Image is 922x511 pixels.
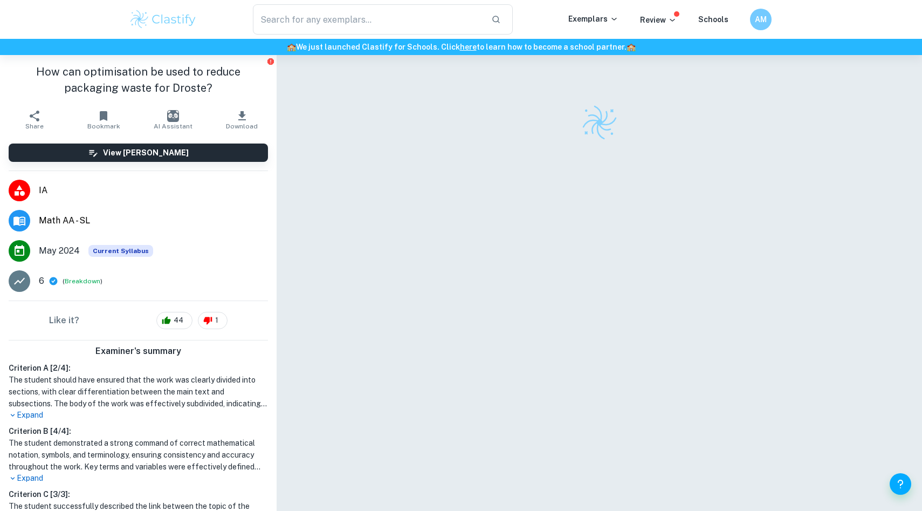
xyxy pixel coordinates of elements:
p: Review [640,14,677,26]
img: Clastify logo [581,104,618,141]
img: AI Assistant [167,110,179,122]
span: May 2024 [39,244,80,257]
h6: Criterion A [ 2 / 4 ]: [9,362,268,374]
span: AI Assistant [154,122,192,130]
span: IA [39,184,268,197]
a: Schools [698,15,728,24]
img: Clastify logo [129,9,197,30]
span: 🏫 [627,43,636,51]
h6: AM [755,13,767,25]
button: Breakdown [65,276,100,286]
a: here [460,43,477,51]
button: View [PERSON_NAME] [9,144,268,162]
p: Exemplars [568,13,618,25]
span: 44 [168,315,189,326]
button: Bookmark [69,105,138,135]
h6: View [PERSON_NAME] [103,147,189,159]
button: AI Assistant [139,105,208,135]
span: Share [25,122,44,130]
button: Help and Feedback [890,473,911,495]
span: Math AA - SL [39,214,268,227]
div: 1 [198,312,228,329]
h6: Criterion C [ 3 / 3 ]: [9,488,268,500]
p: 6 [39,275,44,288]
h6: Criterion B [ 4 / 4 ]: [9,425,268,437]
span: Bookmark [87,122,120,130]
button: Report issue [266,57,274,65]
button: Download [208,105,277,135]
span: 🏫 [287,43,296,51]
input: Search for any exemplars... [253,4,483,35]
h6: Examiner's summary [4,345,272,358]
h6: Like it? [49,314,79,327]
div: This exemplar is based on the current syllabus. Feel free to refer to it for inspiration/ideas wh... [88,245,153,257]
p: Expand [9,473,268,484]
h1: The student demonstrated a strong command of correct mathematical notation, symbols, and terminol... [9,437,268,473]
span: 1 [209,315,224,326]
p: Expand [9,410,268,421]
div: 44 [156,312,192,329]
h1: How can optimisation be used to reduce packaging waste for Droste? [9,64,268,96]
span: Current Syllabus [88,245,153,257]
span: ( ) [63,276,102,287]
h6: We just launched Clastify for Schools. Click to learn how to become a school partner. [2,41,920,53]
button: AM [750,9,772,30]
span: Download [226,122,258,130]
h1: The student should have ensured that the work was clearly divided into sections, with clear diffe... [9,374,268,410]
